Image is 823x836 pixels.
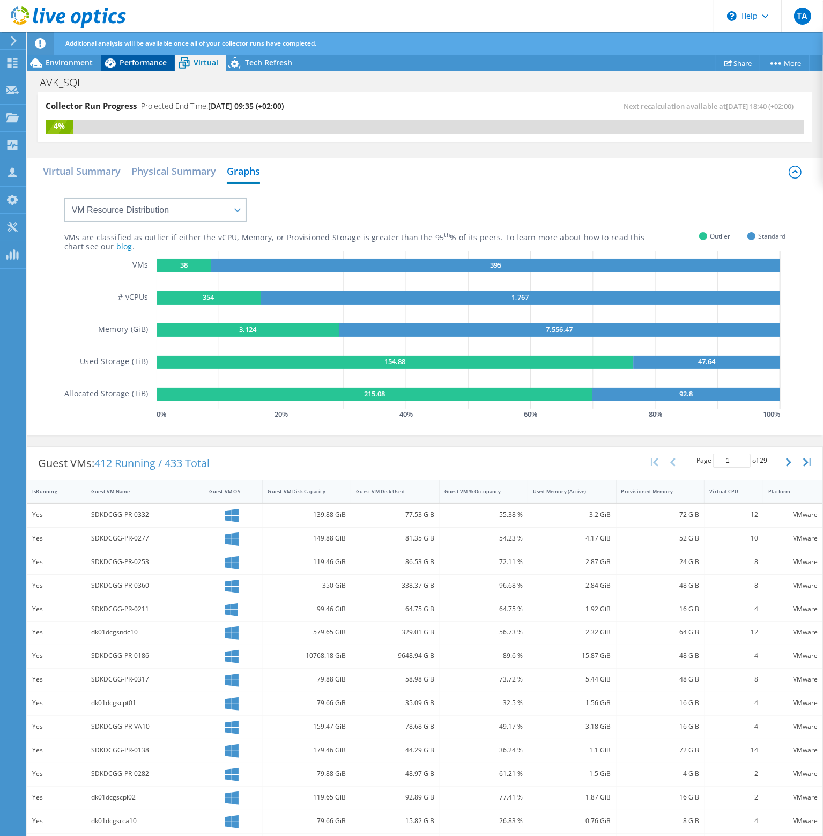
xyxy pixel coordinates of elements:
[621,721,700,733] div: 16 GiB
[268,509,346,521] div: 139.88 GiB
[356,815,434,827] div: 15.82 GiB
[356,697,434,709] div: 35.09 GiB
[621,488,687,495] div: Provisioned Memory
[268,791,346,803] div: 119.65 GiB
[624,101,799,111] span: Next recalculation available at
[533,556,611,568] div: 2.87 GiB
[768,697,818,709] div: VMware
[709,603,758,615] div: 4
[91,532,199,544] div: SDKDCGG-PR-0277
[227,160,260,184] h2: Graphs
[760,55,810,71] a: More
[120,57,167,68] span: Performance
[768,768,818,780] div: VMware
[356,744,434,756] div: 44.29 GiB
[356,626,434,638] div: 329.01 GiB
[94,456,210,470] span: 412 Running / 433 Total
[356,532,434,544] div: 81.35 GiB
[268,721,346,733] div: 159.47 GiB
[698,357,716,366] text: 47.64
[157,409,166,419] text: 0 %
[239,324,257,334] text: 3,124
[32,768,81,780] div: Yes
[268,744,346,756] div: 179.46 GiB
[621,532,700,544] div: 52 GiB
[32,697,81,709] div: Yes
[32,603,81,615] div: Yes
[364,389,385,398] text: 215.08
[794,8,811,25] span: TA
[512,292,529,302] text: 1,767
[709,768,758,780] div: 2
[621,603,700,615] div: 16 GiB
[91,674,199,685] div: SDKDCGG-PR-0317
[444,556,523,568] div: 72.11 %
[356,580,434,591] div: 338.37 GiB
[621,697,700,709] div: 16 GiB
[709,815,758,827] div: 4
[533,815,611,827] div: 0.76 GiB
[533,674,611,685] div: 5.44 GiB
[444,650,523,662] div: 89.6 %
[356,791,434,803] div: 92.89 GiB
[768,791,818,803] div: VMware
[768,674,818,685] div: VMware
[268,488,333,495] div: Guest VM Disk Capacity
[91,626,199,638] div: dk01dcgsndc10
[132,259,148,272] h5: VMs
[709,580,758,591] div: 8
[32,815,81,827] div: Yes
[444,603,523,615] div: 64.75 %
[268,815,346,827] div: 79.66 GiB
[716,55,760,71] a: Share
[399,409,413,419] text: 40 %
[91,650,199,662] div: SDKDCGG-PR-0186
[546,324,573,334] text: 7,556.47
[80,356,148,369] h5: Used Storage (TiB)
[533,697,611,709] div: 1.56 GiB
[490,260,501,270] text: 395
[35,77,99,88] h1: AVK_SQL
[32,556,81,568] div: Yes
[268,768,346,780] div: 79.88 GiB
[356,650,434,662] div: 9648.94 GiB
[524,409,537,419] text: 60 %
[709,626,758,638] div: 12
[444,488,510,495] div: Guest VM % Occupancy
[696,454,767,468] span: Page of
[709,791,758,803] div: 2
[763,409,780,419] text: 100 %
[356,768,434,780] div: 48.97 GiB
[709,556,758,568] div: 8
[356,603,434,615] div: 64.75 GiB
[32,721,81,733] div: Yes
[245,57,292,68] span: Tech Refresh
[91,815,199,827] div: dk01dcgsrca10
[709,674,758,685] div: 8
[131,160,216,182] h2: Physical Summary
[621,815,700,827] div: 8 GiB
[46,120,73,132] div: 4%
[768,603,818,615] div: VMware
[268,626,346,638] div: 579.65 GiB
[726,101,794,111] span: [DATE] 18:40 (+02:00)
[194,57,218,68] span: Virtual
[621,580,700,591] div: 48 GiB
[141,100,284,112] h4: Projected End Time:
[444,697,523,709] div: 32.5 %
[533,532,611,544] div: 4.17 GiB
[32,650,81,662] div: Yes
[356,556,434,568] div: 86.53 GiB
[208,101,284,111] span: [DATE] 09:35 (+02:00)
[91,768,199,780] div: SDKDCGG-PR-0282
[533,580,611,591] div: 2.84 GiB
[709,509,758,521] div: 12
[621,791,700,803] div: 16 GiB
[91,556,199,568] div: SDKDCGG-PR-0253
[533,768,611,780] div: 1.5 GiB
[268,603,346,615] div: 99.46 GiB
[275,409,288,419] text: 20 %
[91,791,199,803] div: dk01dcgscpl02
[768,556,818,568] div: VMware
[444,509,523,521] div: 55.38 %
